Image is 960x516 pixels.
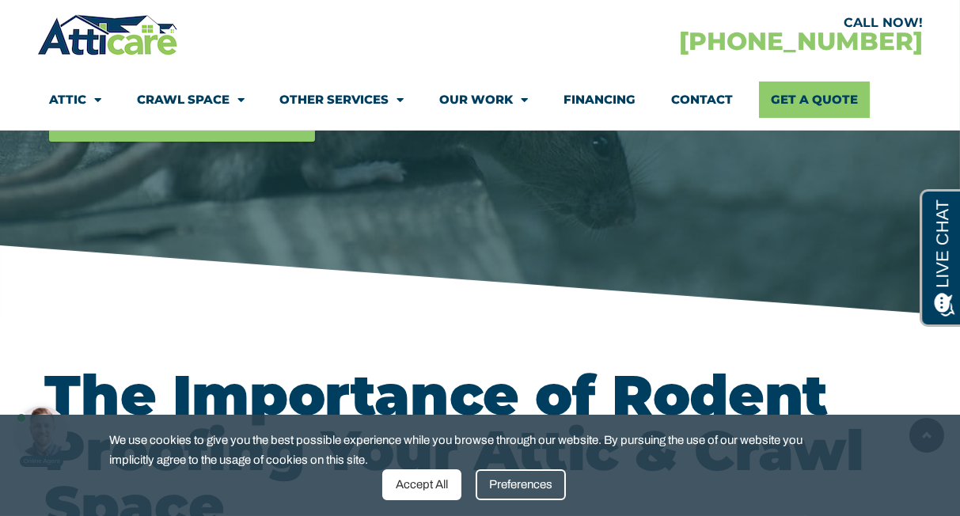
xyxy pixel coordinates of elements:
[109,431,839,469] span: We use cookies to give you the best possible experience while you browse through our website. By ...
[280,82,404,118] a: Other Services
[49,82,101,118] a: Attic
[39,13,127,32] span: Opens a chat window
[672,82,734,118] a: Contact
[382,469,461,500] div: Accept All
[137,82,245,118] a: Crawl Space
[49,82,912,118] nav: Menu
[440,82,529,118] a: Our Work
[564,82,636,118] a: Financing
[8,350,261,469] iframe: Chat Invitation
[476,469,566,500] div: Preferences
[759,82,870,118] a: Get A Quote
[480,17,924,29] div: CALL NOW!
